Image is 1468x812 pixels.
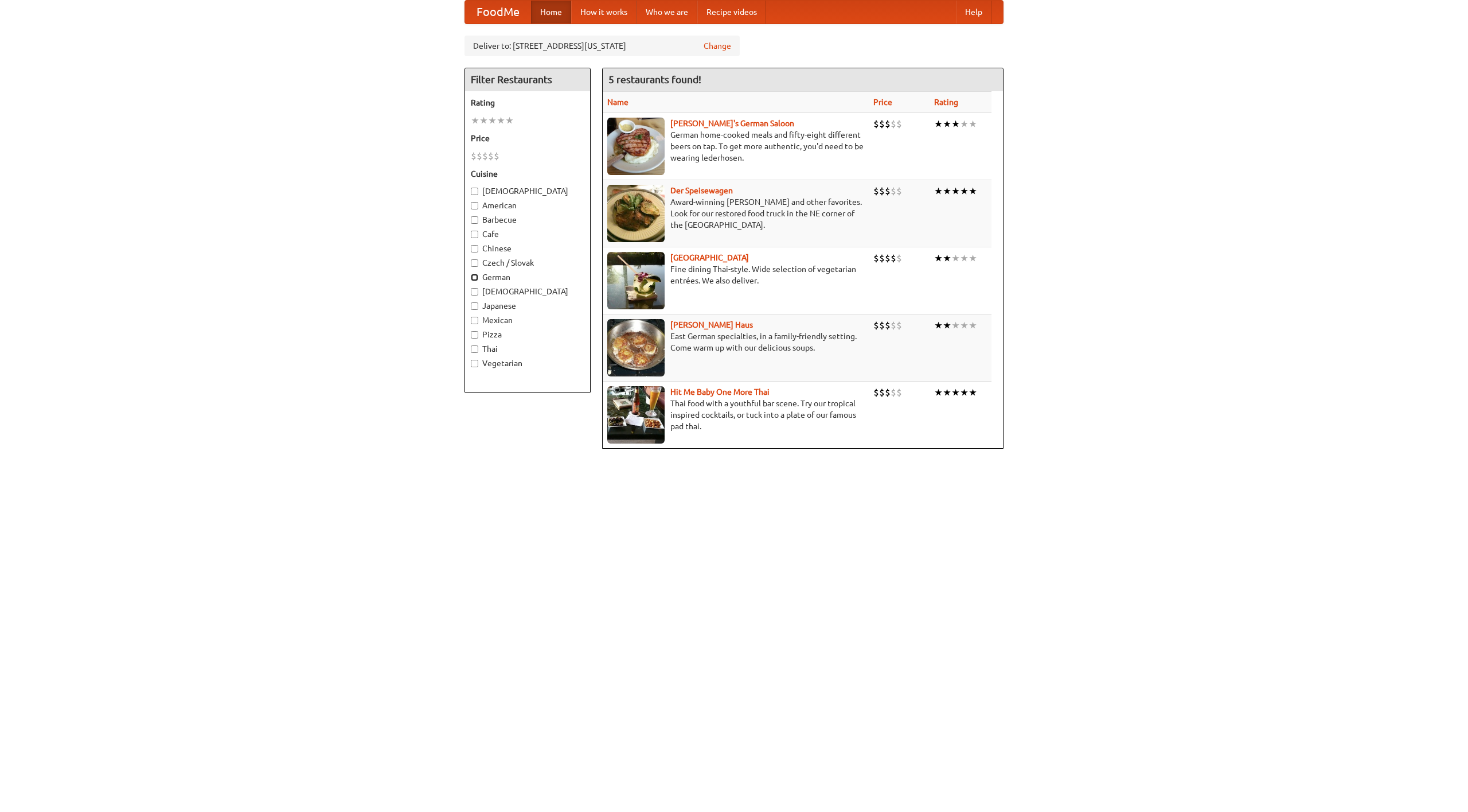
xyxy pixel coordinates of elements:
input: Vegetarian [471,360,478,367]
li: ★ [951,319,960,332]
li: $ [891,118,896,130]
a: Rating [934,98,958,107]
label: [DEMOGRAPHIC_DATA] [471,286,584,297]
li: ★ [960,118,969,130]
li: $ [873,386,879,399]
li: ★ [505,114,514,127]
p: East German specialties, in a family-friendly setting. Come warm up with our delicious soups. [607,331,864,353]
label: [DEMOGRAPHIC_DATA] [471,185,584,197]
li: ★ [943,386,951,399]
img: speisewagen.jpg [607,185,665,242]
a: Who we are [637,1,697,24]
p: Fine dining Thai-style. Wide selection of vegetarian entrées. We also deliver. [607,263,864,286]
label: Pizza [471,329,584,340]
li: $ [879,252,885,265]
li: $ [891,252,896,265]
li: ★ [934,118,943,130]
label: Cafe [471,228,584,240]
li: ★ [488,114,497,127]
div: Deliver to: [STREET_ADDRESS][US_STATE] [464,36,740,56]
a: Recipe videos [697,1,766,24]
img: esthers.jpg [607,118,665,175]
a: FoodMe [465,1,531,24]
li: $ [879,386,885,399]
li: ★ [943,118,951,130]
li: $ [494,150,499,162]
li: $ [891,185,896,197]
input: Japanese [471,302,478,310]
a: Change [704,40,731,52]
h5: Rating [471,97,584,108]
li: $ [488,150,494,162]
a: [GEOGRAPHIC_DATA] [670,253,749,262]
li: ★ [951,252,960,265]
li: $ [896,319,902,332]
li: ★ [960,319,969,332]
li: $ [896,252,902,265]
li: $ [896,185,902,197]
li: ★ [969,252,977,265]
li: $ [873,319,879,332]
img: kohlhaus.jpg [607,319,665,376]
li: $ [477,150,482,162]
a: [PERSON_NAME] Haus [670,320,753,329]
input: [DEMOGRAPHIC_DATA] [471,288,478,296]
label: Mexican [471,314,584,326]
li: ★ [934,252,943,265]
label: Japanese [471,300,584,312]
li: ★ [960,386,969,399]
li: $ [885,386,891,399]
li: $ [891,319,896,332]
li: ★ [969,386,977,399]
label: Vegetarian [471,358,584,369]
input: Cafe [471,231,478,238]
input: Mexican [471,317,478,324]
input: German [471,274,478,281]
input: Czech / Slovak [471,259,478,267]
li: ★ [969,118,977,130]
li: ★ [951,185,960,197]
li: ★ [934,386,943,399]
label: American [471,200,584,211]
li: ★ [497,114,505,127]
input: [DEMOGRAPHIC_DATA] [471,188,478,195]
h5: Price [471,133,584,144]
li: ★ [969,185,977,197]
a: How it works [571,1,637,24]
li: ★ [943,319,951,332]
li: ★ [960,185,969,197]
li: ★ [934,319,943,332]
h5: Cuisine [471,168,584,180]
li: $ [885,319,891,332]
li: $ [891,386,896,399]
li: $ [879,118,885,130]
a: Name [607,98,628,107]
li: $ [471,150,477,162]
a: Price [873,98,892,107]
label: Thai [471,343,584,355]
li: $ [873,185,879,197]
li: ★ [471,114,479,127]
label: Chinese [471,243,584,254]
p: Award-winning [PERSON_NAME] and other favorites. Look for our restored food truck in the NE corne... [607,196,864,231]
li: $ [885,252,891,265]
a: Hit Me Baby One More Thai [670,387,770,397]
li: $ [885,185,891,197]
li: ★ [951,386,960,399]
li: $ [879,319,885,332]
b: [PERSON_NAME]'s German Saloon [670,119,794,128]
a: Der Speisewagen [670,186,733,195]
p: German home-cooked meals and fifty-eight different beers on tap. To get more authentic, you'd nee... [607,129,864,164]
h4: Filter Restaurants [465,68,590,91]
li: $ [896,386,902,399]
img: babythai.jpg [607,386,665,444]
li: ★ [943,185,951,197]
li: $ [482,150,488,162]
img: satay.jpg [607,252,665,309]
a: Home [531,1,571,24]
label: German [471,271,584,283]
